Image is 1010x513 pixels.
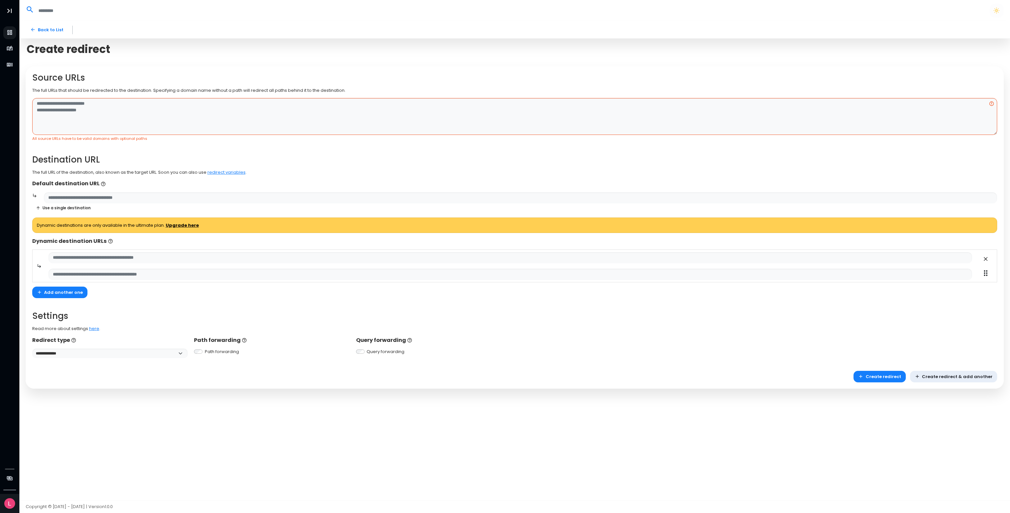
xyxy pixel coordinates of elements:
[356,336,512,344] p: Query forwarding
[32,136,998,141] div: All source URLs have to be valid domains with optional paths
[89,325,99,332] a: here
[194,336,349,344] p: Path forwarding
[4,498,15,509] img: Avatar
[32,325,998,332] p: Read more about settings .
[32,87,998,94] p: The full URLs that should be redirected to the destination. Specifying a domain name without a pa...
[32,237,998,245] p: Dynamic destination URLs
[32,311,998,321] h2: Settings
[3,5,16,17] button: Toggle Aside
[32,203,95,213] button: Use a single destination
[26,24,68,36] a: Back to List
[910,371,998,382] button: Create redirect & add another
[854,371,906,382] button: Create redirect
[32,218,998,233] div: Dynamic destinations are only available in the ultimate plan.
[207,169,246,175] a: redirect variables
[27,43,110,56] span: Create redirect
[32,73,998,83] h2: Source URLs
[32,336,188,344] p: Redirect type
[32,287,88,298] button: Add another one
[32,169,998,176] p: The full URL of the destination, also known as the target URL. Soon you can also use .
[205,348,239,355] label: Path forwarding
[166,222,199,229] a: Upgrade here
[32,155,998,165] h2: Destination URL
[32,180,998,188] p: Default destination URL
[26,503,113,510] span: Copyright © [DATE] - [DATE] | Version 1.0.0
[367,348,404,355] label: Query forwarding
